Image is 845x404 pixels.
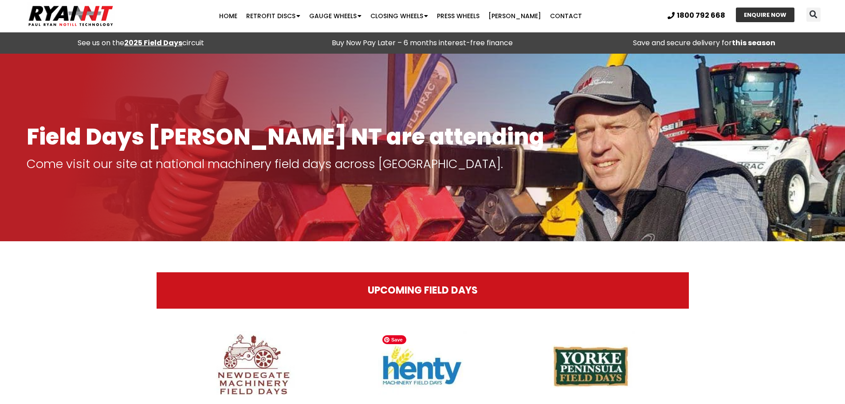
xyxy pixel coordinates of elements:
img: Newdegate Field Days Logo [209,331,298,402]
img: Henty Field Days Logo [378,331,467,401]
a: Closing Wheels [366,7,432,25]
span: Save [382,335,406,344]
a: 2025 Field Days [124,38,182,48]
h2: UPCOMING FIELD DAYS [174,286,671,295]
div: See us on the circuit [4,37,277,49]
a: Press Wheels [432,7,484,25]
h1: Field Days [PERSON_NAME] NT are attending [27,125,818,149]
a: Gauge Wheels [305,7,366,25]
a: Home [215,7,242,25]
span: ENQUIRE NOW [744,12,786,18]
span: 1800 792 668 [677,12,725,19]
a: Contact [546,7,586,25]
nav: Menu [164,7,637,25]
p: Come visit our site at national machinery field days across [GEOGRAPHIC_DATA]. [27,158,818,170]
a: [PERSON_NAME] [484,7,546,25]
div: Search [806,8,821,22]
a: 1800 792 668 [668,12,725,19]
strong: this season [732,38,775,48]
img: Ryan NT logo [27,2,115,30]
p: Save and secure delivery for [568,37,841,49]
a: Retrofit Discs [242,7,305,25]
img: YorkePeninsula-FieldDays [546,331,635,401]
a: ENQUIRE NOW [736,8,794,22]
p: Buy Now Pay Later – 6 months interest-free finance [286,37,559,49]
